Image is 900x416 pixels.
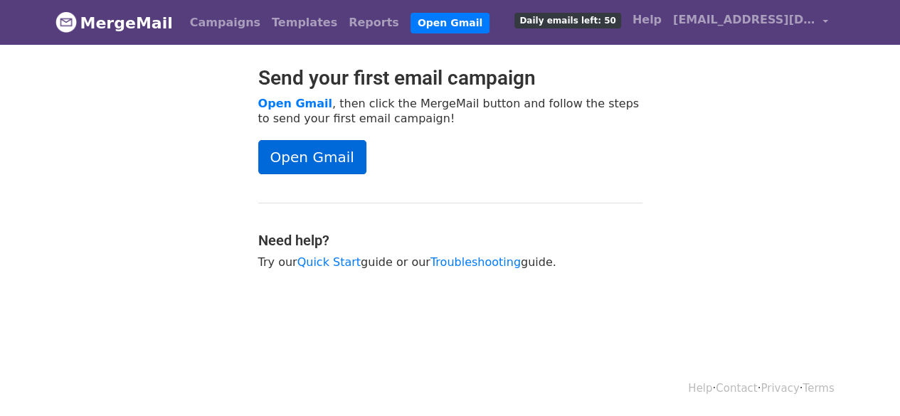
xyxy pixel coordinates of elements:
[258,232,642,249] h4: Need help?
[509,6,626,34] a: Daily emails left: 50
[716,382,757,395] a: Contact
[688,382,712,395] a: Help
[430,255,521,269] a: Troubleshooting
[761,382,799,395] a: Privacy
[829,348,900,416] iframe: Chat Widget
[55,11,77,33] img: MergeMail logo
[258,140,366,174] a: Open Gmail
[514,13,620,28] span: Daily emails left: 50
[258,97,332,110] a: Open Gmail
[411,13,489,33] a: Open Gmail
[258,96,642,126] p: , then click the MergeMail button and follow the steps to send your first email campaign!
[673,11,815,28] span: [EMAIL_ADDRESS][DOMAIN_NAME]
[667,6,834,39] a: [EMAIL_ADDRESS][DOMAIN_NAME]
[803,382,834,395] a: Terms
[343,9,405,37] a: Reports
[266,9,343,37] a: Templates
[297,255,361,269] a: Quick Start
[258,66,642,90] h2: Send your first email campaign
[258,255,642,270] p: Try our guide or our guide.
[55,8,173,38] a: MergeMail
[627,6,667,34] a: Help
[184,9,266,37] a: Campaigns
